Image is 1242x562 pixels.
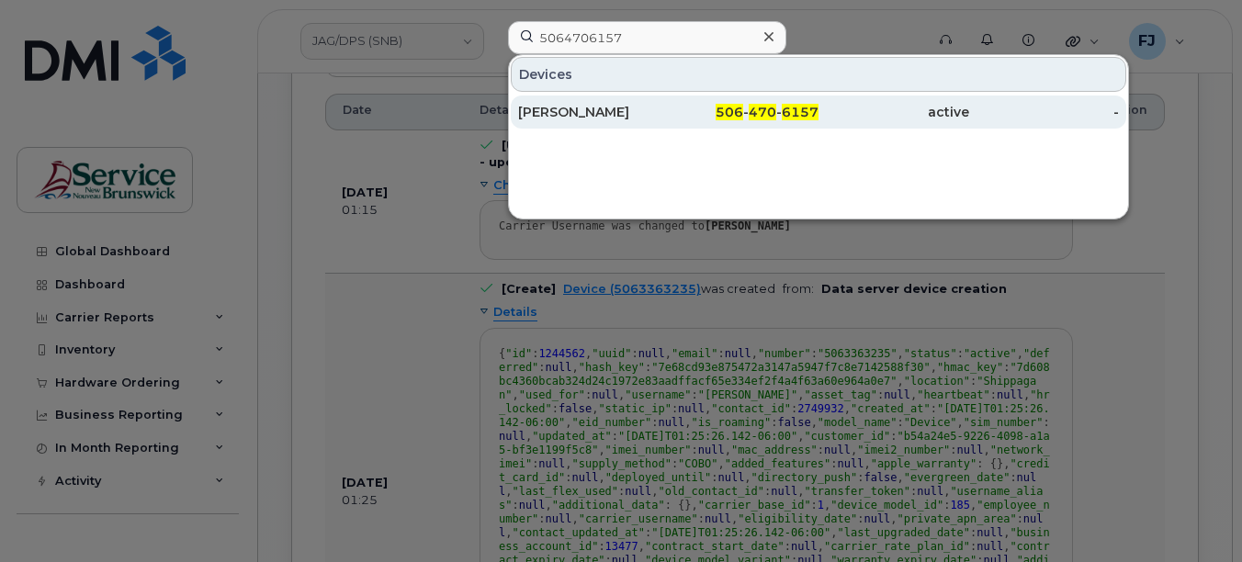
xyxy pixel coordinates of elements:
[518,103,669,121] div: [PERSON_NAME]
[716,104,743,120] span: 506
[511,96,1126,129] a: [PERSON_NAME]506-470-6157active-
[669,103,819,121] div: - -
[508,21,786,54] input: Find something...
[749,104,776,120] span: 470
[819,103,969,121] div: active
[782,104,819,120] span: 6157
[511,57,1126,92] div: Devices
[969,103,1120,121] div: -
